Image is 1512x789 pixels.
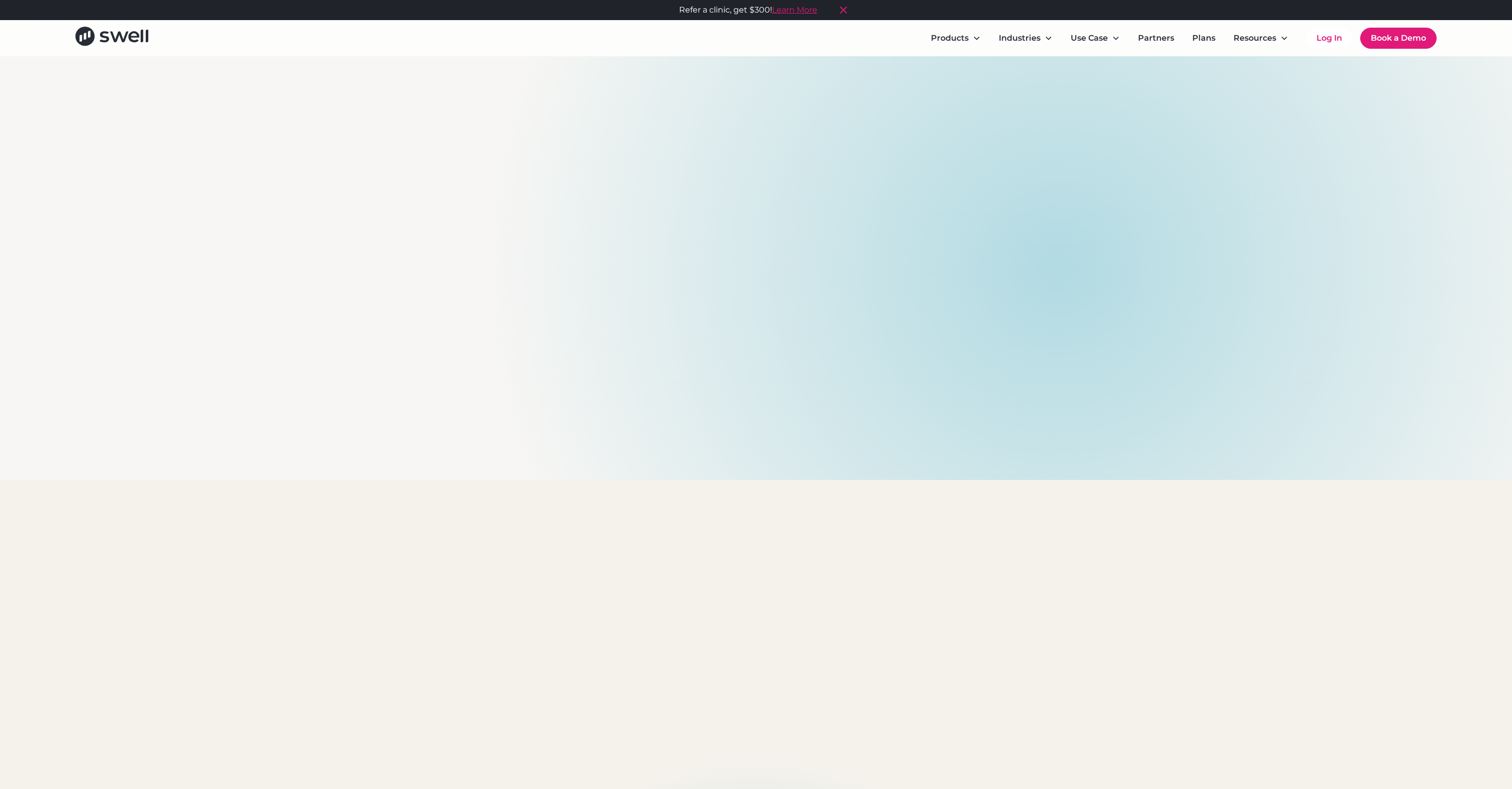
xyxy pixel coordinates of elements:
[1184,28,1223,48] a: Plans
[679,4,817,16] div: Refer a clinic, get $300!
[1306,28,1352,48] a: Log In
[923,28,989,48] div: Products
[1234,32,1276,44] div: Resources
[1462,741,1512,789] iframe: Chat Widget
[1225,28,1296,48] div: Resources
[991,28,1061,48] div: Industries
[1071,32,1108,44] div: Use Case
[931,32,969,44] div: Products
[1130,28,1182,48] a: Partners
[999,32,1041,44] div: Industries
[75,27,148,49] a: home
[1063,28,1128,48] div: Use Case
[772,4,817,16] a: Learn More
[1360,28,1437,49] a: Book a Demo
